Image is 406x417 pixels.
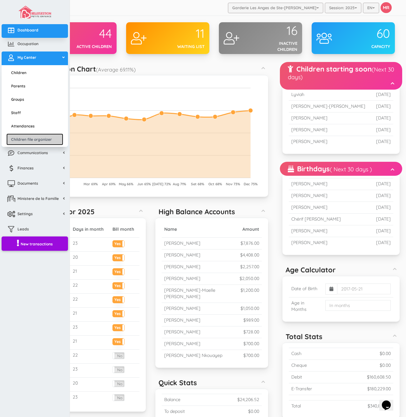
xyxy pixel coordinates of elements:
small: [PERSON_NAME] [164,252,200,258]
td: [DATE] [372,136,393,147]
span: Settings [17,211,33,216]
td: [DATE] [372,89,393,101]
label: No [113,380,124,387]
td: 23 [70,238,110,252]
td: $0.00 [338,359,393,371]
td: [PERSON_NAME] [289,136,373,147]
h5: Birthdays [288,165,372,173]
td: [PERSON_NAME] [289,124,373,136]
input: In months [325,300,391,311]
small: $700.00 [243,341,259,346]
td: 22 [70,280,110,294]
small: [PERSON_NAME] [164,276,200,281]
span: My Center [17,55,36,60]
a: New transactions [2,236,68,251]
small: [PERSON_NAME] Nkouayep [164,352,222,358]
label: Yes [113,269,124,273]
label: Yes [113,311,124,315]
a: Settings [2,208,68,222]
small: [PERSON_NAME] [164,240,200,246]
td: Age in Months [289,297,323,315]
small: [PERSON_NAME] [164,264,200,270]
label: Yes [113,241,124,245]
small: $1,050.00 [240,305,259,311]
h5: Occupation Chart [37,65,136,73]
td: 20 [70,252,110,266]
a: Parents [6,80,63,92]
a: Communications [2,147,68,161]
small: [PERSON_NAME] [164,341,200,346]
td: [DATE] [372,113,393,124]
td: 23 [70,392,110,406]
small: $1,200.00 [240,287,259,293]
input: 2017-05-21 [337,284,391,294]
td: 23 [70,322,110,336]
td: 22 [70,350,110,364]
a: Children [6,67,63,79]
td: Chérif [PERSON_NAME] [289,213,366,225]
span: Ministere de la Famille [17,196,59,201]
td: [PERSON_NAME] [289,178,366,190]
label: Yes [113,297,124,301]
td: [PERSON_NAME] [289,113,373,124]
td: Debit [289,371,338,383]
small: $2,050.00 [240,276,259,281]
td: [DATE] [372,124,393,136]
small: $700.00 [243,352,259,358]
tspan: Dec 75% [244,182,258,186]
label: No [113,352,124,359]
td: Cash [289,348,338,359]
td: 21 [70,266,110,280]
span: New transactions [21,241,53,247]
small: $4,408.00 [240,252,259,258]
td: [PERSON_NAME] [289,202,366,213]
h5: Amount [240,227,259,232]
span: Documents [17,181,38,186]
img: image [18,6,51,18]
td: Date of Birth [289,281,323,297]
div: Waiting list [168,44,205,50]
td: 21 [70,308,110,322]
a: Ministere de la Famille [2,193,68,206]
span: Dashboard [17,27,38,33]
td: 20 [70,378,110,392]
div: Capacity [353,44,390,50]
td: [PERSON_NAME] [289,237,366,248]
td: [PERSON_NAME] [289,225,366,237]
tspan: Jun 65% [137,182,151,186]
td: Total [289,400,338,412]
h5: Days in month [73,227,107,232]
tspan: Set 68% [191,182,204,186]
tspan: Aug 71% [173,182,186,186]
td: [PERSON_NAME]-[PERSON_NAME] [289,101,373,113]
div: 60 [353,27,390,40]
td: 21 [70,336,110,350]
td: [DATE] [366,213,393,225]
iframe: chat widget [379,392,400,411]
td: [DATE] [366,190,393,202]
small: $989.00 [243,317,259,323]
td: [DATE] [366,225,393,237]
label: No [113,394,124,401]
div: 44 [75,27,112,40]
label: Yes [113,283,124,287]
a: Attendances [6,120,63,132]
td: [DATE] [366,178,393,190]
a: Leads [2,223,68,237]
label: Yes [113,338,124,343]
small: [PERSON_NAME]-Maelle [PERSON_NAME] [164,287,215,299]
td: $160,608.50 [338,371,393,383]
td: E-Transfer [289,383,338,395]
tspan: [DATE] 72% [152,182,171,186]
h5: Children starting soon [288,65,394,80]
span: Communications [17,150,48,155]
a: Staff [6,107,63,119]
div: Inactive children [261,40,297,52]
td: Lyviah [289,89,373,101]
tspan: Apr 69% [102,182,116,186]
td: $0.00 [338,348,393,359]
a: Documents [2,177,68,191]
td: Balance [162,394,212,406]
td: 22 [70,294,110,308]
small: $2,257.00 [240,264,259,270]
